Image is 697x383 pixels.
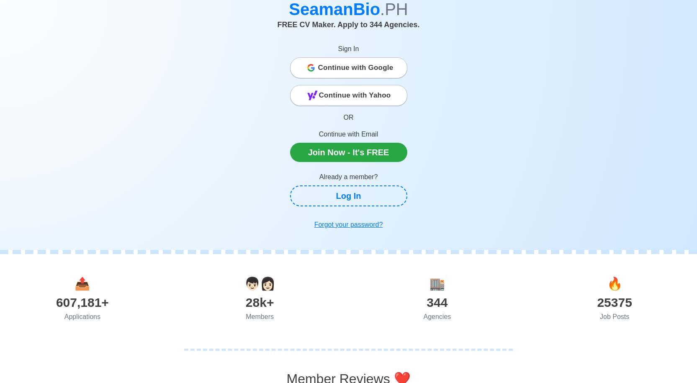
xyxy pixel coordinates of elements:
[171,312,349,322] div: Members
[290,185,407,206] a: Log In
[349,293,526,312] div: 344
[314,221,383,228] u: Forgot your password?
[171,293,349,312] div: 28k+
[290,85,407,106] button: Continue with Yahoo
[290,216,407,233] a: Forgot your password?
[290,44,407,54] p: Sign In
[278,21,420,29] span: FREE CV Maker. Apply to 344 Agencies.
[430,277,445,290] span: agencies
[319,87,391,104] span: Continue with Yahoo
[290,172,407,182] p: Already a member?
[75,277,90,290] span: applications
[290,143,407,162] a: Join Now - It's FREE
[318,59,394,76] span: Continue with Google
[290,57,407,78] button: Continue with Google
[607,277,622,290] span: jobs
[290,129,407,139] p: Continue with Email
[244,277,275,290] span: users
[349,312,526,322] div: Agencies
[290,113,407,123] p: OR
